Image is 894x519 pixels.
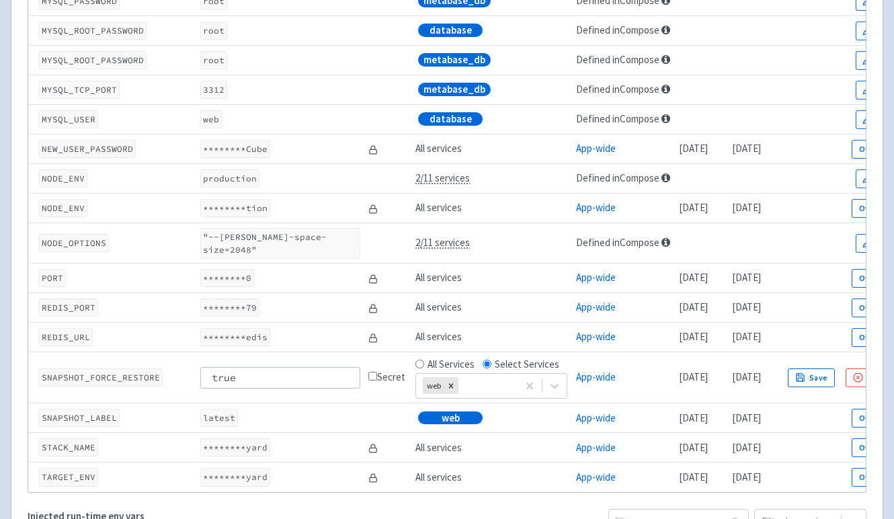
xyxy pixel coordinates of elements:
div: web [423,377,444,394]
code: TARGET_ENV [39,468,98,486]
td: All services [411,433,572,463]
time: [DATE] [679,301,708,313]
span: 2/11 services [415,171,470,184]
a: App-wide [576,441,616,454]
time: [DATE] [679,330,708,343]
time: [DATE] [732,411,761,424]
code: MYSQL_TCP_PORT [39,81,120,99]
a: Defined in Compose [576,24,659,36]
a: App-wide [576,471,616,483]
code: root [200,22,227,40]
time: [DATE] [732,142,761,155]
button: Save [788,368,835,387]
code: NODE_OPTIONS [39,234,109,252]
span: database [430,112,472,126]
time: [DATE] [732,471,761,483]
td: All services [411,323,572,352]
td: All services [411,293,572,323]
a: Defined in Compose [576,83,659,95]
time: [DATE] [732,370,761,383]
code: STACK_NAME [39,438,98,456]
code: SNAPSHOT_LABEL [39,409,120,427]
div: Remove web [444,377,458,394]
time: [DATE] [679,201,708,214]
td: All services [411,134,572,164]
a: App-wide [576,330,616,343]
time: [DATE] [732,271,761,284]
code: NEW_USER_PASSWORD [39,140,136,158]
code: REDIS_PORT [39,298,98,317]
td: All services [411,463,572,492]
code: MYSQL_ROOT_PASSWORD [39,51,147,69]
code: 3312 [200,81,227,99]
a: Defined in Compose [576,112,659,125]
time: [DATE] [679,441,708,454]
code: "--[PERSON_NAME]-space-size=2048" [200,228,360,259]
span: metabase_db [423,53,485,67]
span: web [442,411,460,425]
td: All services [411,194,572,223]
time: [DATE] [732,201,761,214]
time: [DATE] [679,271,708,284]
a: App-wide [576,271,616,284]
a: App-wide [576,201,616,214]
label: All Services [428,357,475,372]
a: App-wide [576,411,616,424]
a: Defined in Compose [576,53,659,66]
code: MYSQL_ROOT_PASSWORD [39,22,147,40]
td: All services [411,264,572,293]
label: Select Services [495,357,559,372]
div: Secret [368,370,407,385]
code: latest [200,409,238,427]
code: REDIS_URL [39,328,93,346]
span: metabase_db [423,83,485,96]
input: false [200,367,360,389]
code: NODE_ENV [39,169,87,188]
code: production [200,169,259,188]
code: PORT [39,269,66,287]
code: root [200,51,227,69]
time: [DATE] [679,142,708,155]
time: [DATE] [679,471,708,483]
a: Defined in Compose [576,236,659,249]
code: SNAPSHOT_FORCE_RESTORE [39,368,163,387]
span: 2/11 services [415,236,470,249]
code: web [200,110,222,128]
a: App-wide [576,370,616,383]
span: database [430,24,472,37]
time: [DATE] [732,441,761,454]
time: [DATE] [732,301,761,313]
a: Defined in Compose [576,171,659,184]
time: [DATE] [732,330,761,343]
time: [DATE] [679,370,708,383]
a: App-wide [576,301,616,313]
code: MYSQL_USER [39,110,98,128]
a: App-wide [576,142,616,155]
time: [DATE] [679,411,708,424]
code: NODE_ENV [39,199,87,217]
